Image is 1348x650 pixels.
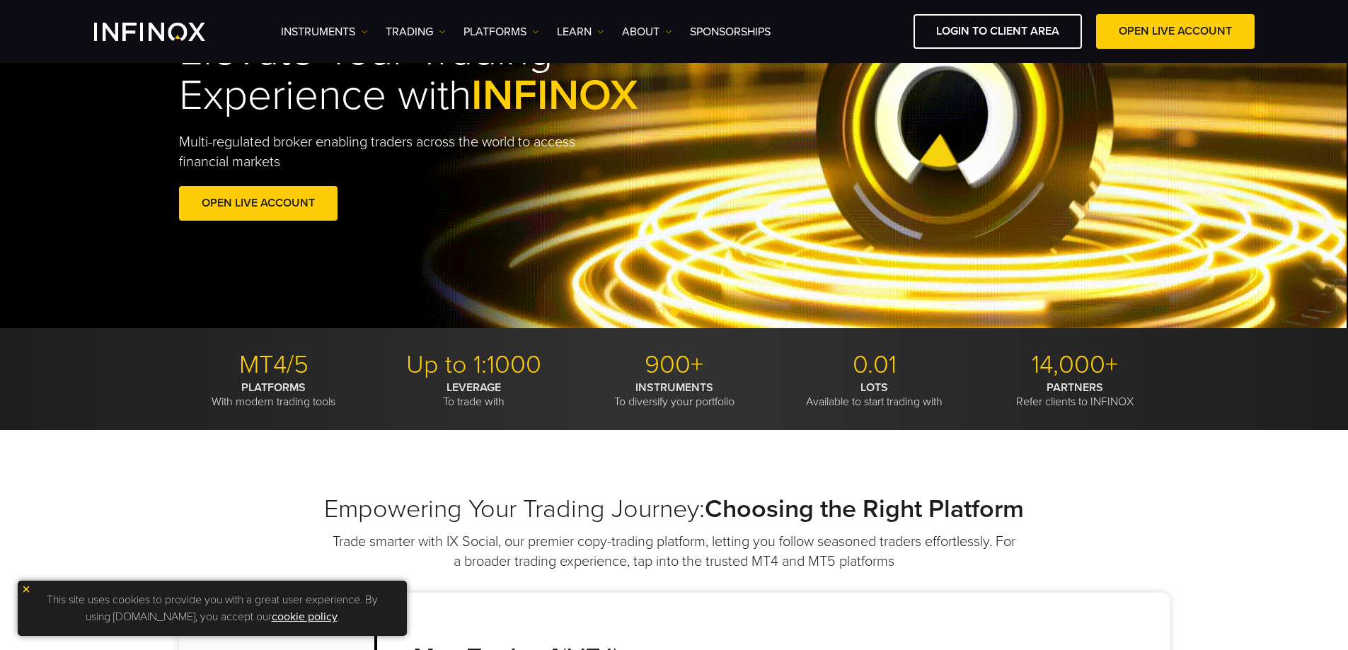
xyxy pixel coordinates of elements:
p: To diversify your portfolio [580,381,769,409]
a: Instruments [281,23,368,40]
a: LOGIN TO CLIENT AREA [914,14,1082,49]
p: To trade with [379,381,569,409]
h1: Elevate Your Trading Experience with [179,29,704,118]
h2: Empowering Your Trading Journey: [179,494,1170,525]
p: Up to 1:1000 [379,349,569,381]
p: MT4/5 [179,349,369,381]
strong: PLATFORMS [241,381,306,395]
p: With modern trading tools [179,381,369,409]
a: OPEN LIVE ACCOUNT [1096,14,1255,49]
strong: Choosing the Right Platform [705,494,1024,524]
a: PLATFORMS [463,23,539,40]
strong: PARTNERS [1047,381,1103,395]
a: TRADING [386,23,446,40]
span: Go to slide 1 [656,308,664,316]
a: ABOUT [622,23,672,40]
strong: LOTS [860,381,888,395]
span: Go to slide 2 [670,308,679,316]
p: 900+ [580,349,769,381]
p: Refer clients to INFINOX [980,381,1170,409]
p: Multi-regulated broker enabling traders across the world to access financial markets [179,132,599,172]
p: Trade smarter with IX Social, our premier copy-trading platform, letting you follow seasoned trad... [331,532,1018,571]
a: Learn [557,23,604,40]
p: 0.01 [780,349,969,381]
a: cookie policy [272,610,338,624]
p: This site uses cookies to provide you with a great user experience. By using [DOMAIN_NAME], you a... [25,588,400,629]
p: 14,000+ [980,349,1170,381]
img: yellow close icon [21,584,31,594]
span: INFINOX [471,70,638,121]
strong: LEVERAGE [447,381,501,395]
a: OPEN LIVE ACCOUNT [179,186,338,221]
a: INFINOX Logo [94,23,238,41]
a: SPONSORSHIPS [690,23,771,40]
p: Available to start trading with [780,381,969,409]
span: Go to slide 3 [684,308,693,316]
strong: INSTRUMENTS [635,381,713,395]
